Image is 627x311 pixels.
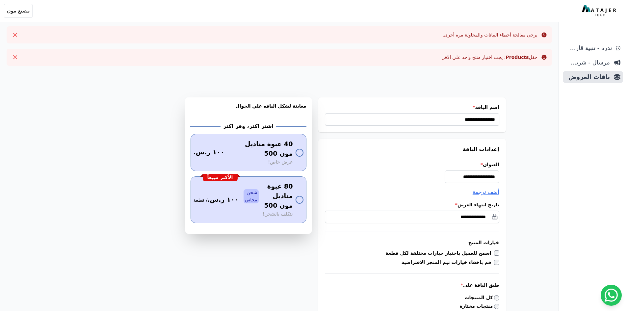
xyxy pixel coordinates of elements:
[441,54,537,61] div: حقل : يجب اختيار منتج واحد علي الاقل
[229,140,293,159] span: 40 عبوة مناديل مون 500
[325,282,499,288] label: طبق الباقة على
[194,197,208,203] bdi: / قطعة
[565,43,612,53] span: ندرة - تنبية قارب علي النفاذ
[582,5,618,17] img: MatajerTech Logo
[494,295,499,300] input: كل المنتجات
[268,159,293,166] span: عرض خاص!
[402,259,494,266] label: قم باخفاء خيارات ثيم المتجر الافتراضية
[7,7,30,15] span: مصنع مون
[325,239,499,246] h3: خيارات المنتج
[10,52,20,63] button: Close
[443,32,537,38] div: يرجى معالجة أخطاء البيانات والمحاولة مرة أخرى.
[325,161,499,168] label: العنوان
[386,250,494,256] label: اسمح للعميل باختيار خيارات مختلفة لكل قطعة
[506,55,529,60] strong: Products
[4,4,33,18] button: مصنع مون
[565,72,610,82] span: باقات العروض
[565,58,610,67] span: مرسال - شريط دعاية
[473,189,499,195] span: أضف ترجمة
[194,148,224,157] span: ١٠٠ ر.س.
[460,303,499,310] label: منتجات مختارة
[494,304,499,309] input: منتجات مختارة
[244,189,258,203] span: شحن مجاني
[473,188,499,196] button: أضف ترجمة
[194,195,239,205] span: ١٠٠ ر.س.
[223,122,274,130] h2: اشتر اكثر، وفر اكثر
[465,294,499,301] label: كل المنتجات
[325,145,499,153] h3: إعدادات الباقة
[10,30,20,40] button: Close
[325,201,499,208] label: تاريخ انتهاء العرض
[262,211,293,218] span: نتكلف بالشحن!
[191,103,306,117] h3: معاينة لشكل الباقه علي الجوال
[325,104,499,111] label: اسم الباقة
[203,174,238,181] div: الأكثر مبيعاً
[261,182,293,210] span: 80 عبوة مناديل مون 500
